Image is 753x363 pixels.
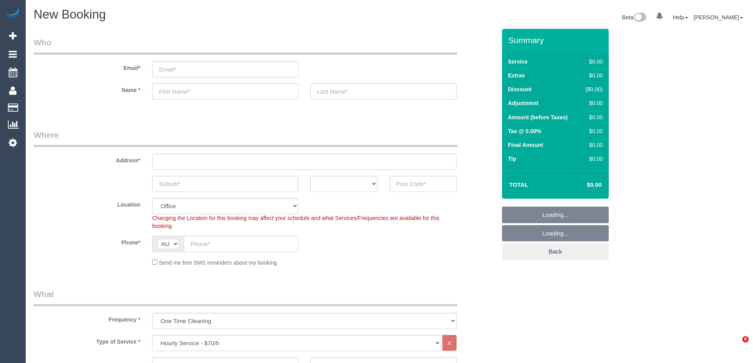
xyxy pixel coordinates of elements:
[582,155,603,163] div: $0.00
[5,8,21,19] img: Automaid Logo
[159,260,277,266] span: Send me free SMS reminders about my booking
[502,243,609,260] a: Back
[28,198,146,209] label: Location
[508,127,541,135] label: Tax @ 0.00%
[34,288,457,306] legend: What
[508,71,525,79] label: Extras
[34,37,457,55] legend: Who
[742,336,749,342] span: 6
[508,155,516,163] label: Tip
[508,99,538,107] label: Adjustment
[152,176,298,192] input: Suburb*
[28,61,146,72] label: Email*
[28,236,146,246] label: Phone*
[582,99,603,107] div: $0.00
[508,85,532,93] label: Discount
[582,141,603,149] div: $0.00
[582,113,603,121] div: $0.00
[633,13,646,23] img: New interface
[726,336,745,355] iframe: Intercom live chat
[389,176,457,192] input: Post Code*
[28,313,146,324] label: Frequency *
[34,129,457,147] legend: Where
[622,14,647,21] a: Beta
[152,83,298,100] input: First Name*
[152,61,298,77] input: Email*
[310,83,457,100] input: Last Name*
[28,83,146,94] label: Name *
[673,14,688,21] a: Help
[28,335,146,346] label: Type of Service *
[508,113,568,121] label: Amount (before Taxes)
[508,58,528,66] label: Service
[582,127,603,135] div: $0.00
[582,71,603,79] div: $0.00
[508,141,543,149] label: Final Amount
[582,58,603,66] div: $0.00
[563,182,602,188] h4: $0.00
[582,85,603,93] div: ($0.00)
[152,215,440,229] span: Changing the Location for this booking may affect your schedule and what Services/Frequencies are...
[28,154,146,164] label: Address*
[694,14,743,21] a: [PERSON_NAME]
[34,8,106,21] span: New Booking
[509,181,528,188] strong: Total
[508,36,605,45] h3: Summary
[184,236,298,252] input: Phone*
